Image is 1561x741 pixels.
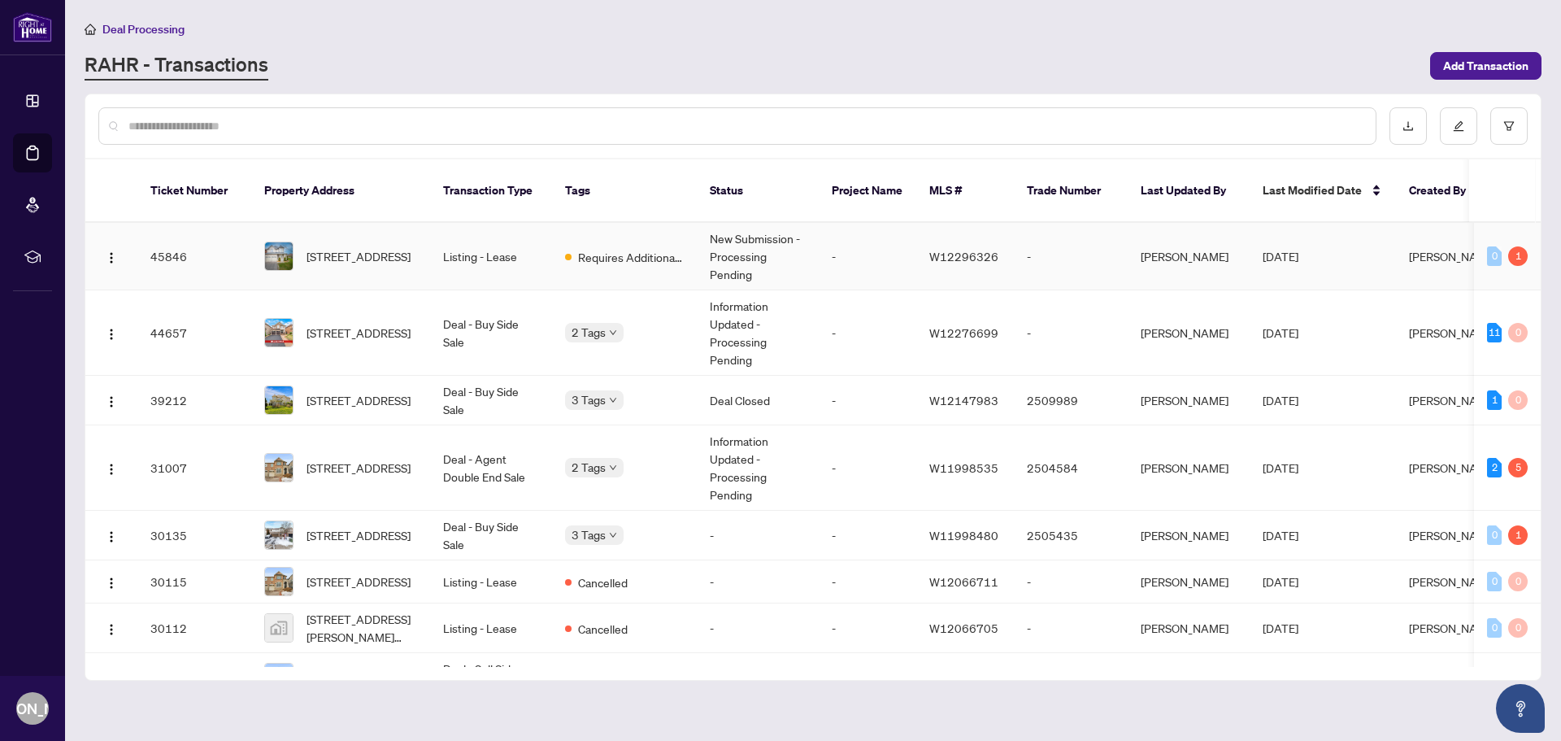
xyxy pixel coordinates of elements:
[85,24,96,35] span: home
[572,525,606,544] span: 3 Tags
[1430,52,1541,80] button: Add Transaction
[1263,574,1298,589] span: [DATE]
[1409,460,1497,475] span: [PERSON_NAME]
[1490,107,1528,145] button: filter
[697,223,819,290] td: New Submission - Processing Pending
[609,464,617,472] span: down
[1250,159,1396,223] th: Last Modified Date
[265,386,293,414] img: thumbnail-img
[105,463,118,476] img: Logo
[1263,325,1298,340] span: [DATE]
[1508,525,1528,545] div: 1
[430,376,552,425] td: Deal - Buy Side Sale
[430,653,552,703] td: Deal - Sell Side Sale
[929,393,998,408] span: W12147983
[98,320,124,346] button: Logo
[13,12,52,42] img: logo
[307,391,411,409] span: [STREET_ADDRESS]
[572,390,606,409] span: 3 Tags
[819,223,916,290] td: -
[1014,560,1128,604] td: -
[1128,290,1250,376] td: [PERSON_NAME]
[1014,223,1128,290] td: -
[929,621,998,635] span: W12066705
[98,522,124,548] button: Logo
[609,531,617,539] span: down
[819,511,916,560] td: -
[137,290,251,376] td: 44657
[1508,458,1528,477] div: 5
[697,604,819,653] td: -
[1014,376,1128,425] td: 2509989
[1014,604,1128,653] td: -
[137,376,251,425] td: 39212
[1409,574,1497,589] span: [PERSON_NAME]
[1508,323,1528,342] div: 0
[307,610,417,646] span: [STREET_ADDRESS][PERSON_NAME][PERSON_NAME]
[697,653,819,703] td: Final Trade
[307,247,411,265] span: [STREET_ADDRESS]
[819,290,916,376] td: -
[1508,246,1528,266] div: 1
[929,528,998,543] span: W11998480
[265,568,293,595] img: thumbnail-img
[307,526,411,544] span: [STREET_ADDRESS]
[265,454,293,482] img: thumbnail-img
[137,425,251,511] td: 31007
[98,455,124,481] button: Logo
[98,243,124,269] button: Logo
[1487,525,1502,545] div: 0
[578,248,684,266] span: Requires Additional Docs
[430,425,552,511] td: Deal - Agent Double End Sale
[1508,390,1528,410] div: 0
[1014,290,1128,376] td: -
[1508,572,1528,591] div: 0
[819,653,916,703] td: -
[1014,425,1128,511] td: 2504584
[137,159,251,223] th: Ticket Number
[430,511,552,560] td: Deal - Buy Side Sale
[1263,249,1298,264] span: [DATE]
[1128,653,1250,703] td: [PERSON_NAME]
[265,242,293,270] img: thumbnail-img
[105,328,118,341] img: Logo
[572,323,606,342] span: 2 Tags
[1409,528,1497,543] span: [PERSON_NAME]
[1487,323,1502,342] div: 11
[307,573,411,591] span: [STREET_ADDRESS]
[819,425,916,511] td: -
[1128,223,1250,290] td: [PERSON_NAME]
[1263,393,1298,408] span: [DATE]
[819,560,916,604] td: -
[929,574,998,589] span: W12066711
[137,653,251,703] td: 27056
[819,376,916,425] td: -
[1453,120,1464,132] span: edit
[430,290,552,376] td: Deal - Buy Side Sale
[98,615,124,641] button: Logo
[929,460,998,475] span: W11998535
[578,620,628,638] span: Cancelled
[1128,511,1250,560] td: [PERSON_NAME]
[1263,621,1298,635] span: [DATE]
[98,569,124,595] button: Logo
[1014,159,1128,223] th: Trade Number
[265,521,293,549] img: thumbnail-img
[819,159,916,223] th: Project Name
[697,159,819,223] th: Status
[1396,159,1494,223] th: Created By
[430,159,552,223] th: Transaction Type
[98,387,124,413] button: Logo
[307,324,411,342] span: [STREET_ADDRESS]
[430,604,552,653] td: Listing - Lease
[1128,376,1250,425] td: [PERSON_NAME]
[1487,390,1502,410] div: 1
[1409,393,1497,408] span: [PERSON_NAME]
[307,459,411,477] span: [STREET_ADDRESS]
[1128,425,1250,511] td: [PERSON_NAME]
[697,425,819,511] td: Information Updated - Processing Pending
[1014,511,1128,560] td: 2505435
[697,376,819,425] td: Deal Closed
[1487,572,1502,591] div: 0
[1487,246,1502,266] div: 0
